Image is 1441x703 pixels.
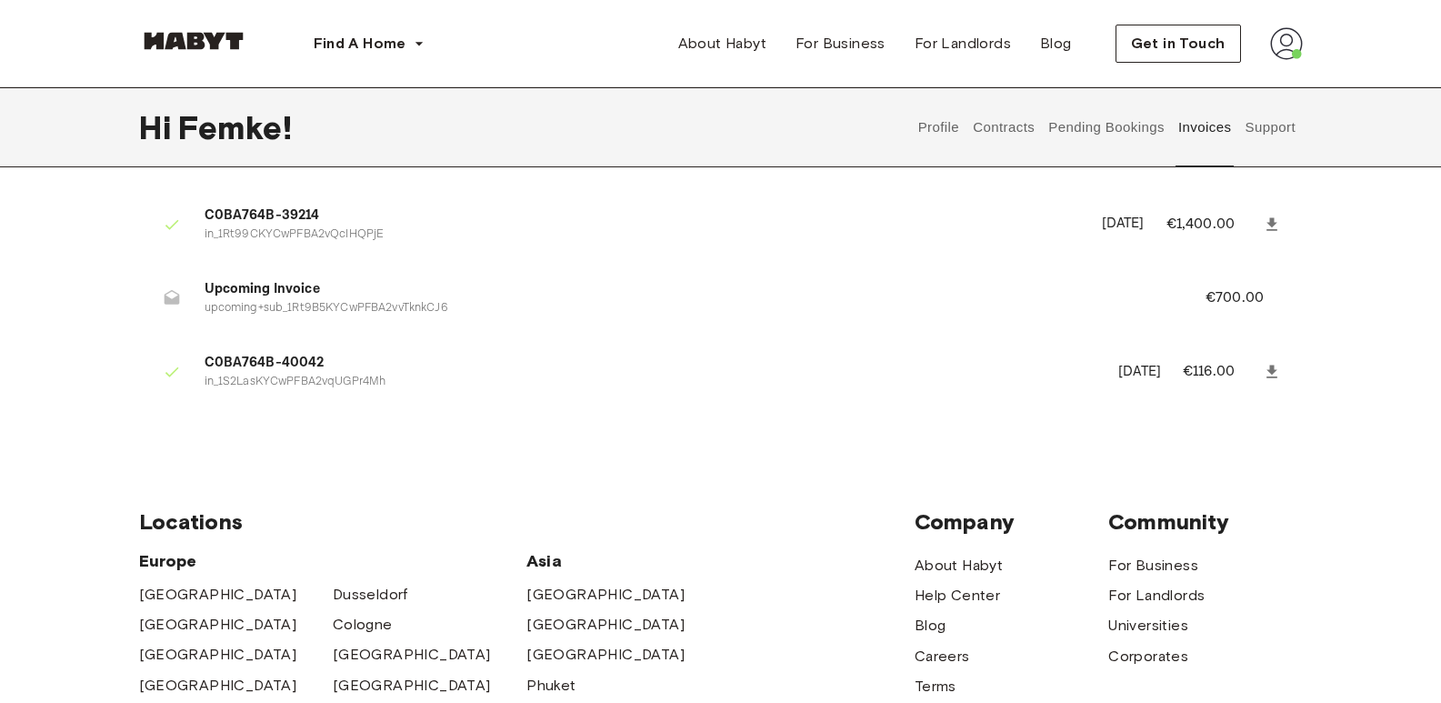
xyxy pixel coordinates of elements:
span: Upcoming Invoice [205,279,1162,300]
span: About Habyt [678,33,766,55]
a: About Habyt [915,555,1003,577]
a: For Landlords [1108,585,1205,607]
a: Blog [1026,25,1086,62]
a: [GEOGRAPHIC_DATA] [333,675,491,697]
button: Contracts [971,87,1037,167]
a: [GEOGRAPHIC_DATA] [139,644,297,666]
p: in_1Rt99CKYCwPFBA2vQcIHQPjE [205,226,1080,244]
a: About Habyt [664,25,781,62]
span: For Business [796,33,886,55]
span: Community [1108,508,1302,536]
button: Profile [916,87,962,167]
img: avatar [1270,27,1303,60]
span: Femke ! [178,108,292,146]
div: user profile tabs [911,87,1302,167]
span: For Landlords [915,33,1011,55]
span: Asia [526,550,720,572]
a: Help Center [915,585,1000,607]
span: Europe [139,550,527,572]
button: Get in Touch [1116,25,1241,63]
a: For Business [781,25,900,62]
button: Invoices [1176,87,1233,167]
a: [GEOGRAPHIC_DATA] [139,614,297,636]
a: Phuket [526,675,575,697]
a: [GEOGRAPHIC_DATA] [139,675,297,697]
a: Cologne [333,614,393,636]
p: €1,400.00 [1166,214,1259,236]
span: Hi [139,108,178,146]
button: Find A Home [299,25,439,62]
a: Dusseldorf [333,584,408,606]
p: in_1S2LasKYCwPFBA2vqUGPr4Mh [205,374,1097,391]
a: [GEOGRAPHIC_DATA] [526,614,685,636]
p: €700.00 [1206,287,1288,309]
span: Locations [139,508,915,536]
a: For Landlords [900,25,1026,62]
p: [DATE] [1102,214,1145,235]
img: Habyt [139,32,248,50]
a: [GEOGRAPHIC_DATA] [333,644,491,666]
span: Get in Touch [1131,33,1226,55]
a: [GEOGRAPHIC_DATA] [526,644,685,666]
a: Corporates [1108,646,1188,668]
span: Blog [1040,33,1072,55]
p: [DATE] [1118,362,1161,383]
a: Universities [1108,615,1188,637]
a: Blog [915,615,946,637]
a: For Business [1108,555,1198,577]
a: [GEOGRAPHIC_DATA] [526,584,685,606]
a: [GEOGRAPHIC_DATA] [139,584,297,606]
span: C0BA764B-40042 [205,353,1097,374]
button: Pending Bookings [1046,87,1167,167]
p: €116.00 [1183,361,1259,383]
button: Support [1243,87,1298,167]
a: Terms [915,676,956,698]
span: Find A Home [314,33,406,55]
span: C0BA764B-39214 [205,206,1080,226]
span: Company [915,508,1108,536]
p: upcoming+sub_1Rt9B5KYCwPFBA2vvTknkCJ6 [205,300,1162,317]
a: Careers [915,646,970,668]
